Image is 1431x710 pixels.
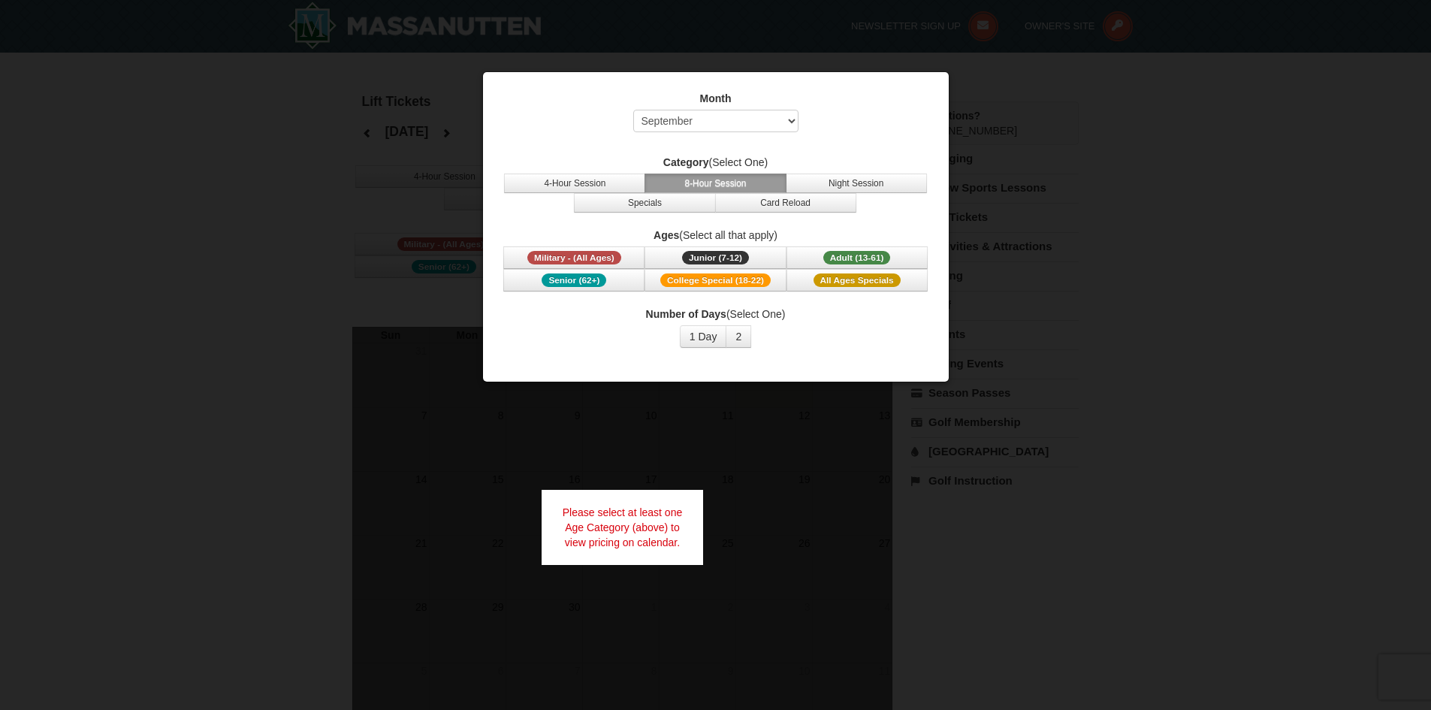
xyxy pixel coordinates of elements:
button: 4-Hour Session [504,174,645,193]
span: Military - (All Ages) [527,251,621,264]
span: College Special (18-22) [660,273,771,287]
button: Military - (All Ages) [503,246,645,269]
button: 1 Day [680,325,727,348]
span: Adult (13-61) [823,251,891,264]
label: (Select One) [502,307,930,322]
button: Adult (13-61) [786,246,928,269]
button: Card Reload [715,193,856,213]
span: Senior (62+) [542,273,606,287]
button: Senior (62+) [503,269,645,292]
label: (Select all that apply) [502,228,930,243]
button: College Special (18-22) [645,269,786,292]
span: All Ages Specials [814,273,901,287]
strong: Ages [654,229,679,241]
strong: Category [663,156,709,168]
strong: Number of Days [646,308,726,320]
button: Specials [574,193,715,213]
strong: Month [700,92,732,104]
button: 2 [726,325,751,348]
button: Junior (7-12) [645,246,786,269]
label: (Select One) [502,155,930,170]
button: All Ages Specials [786,269,928,292]
button: Night Session [786,174,927,193]
div: Please select at least one Age Category (above) to view pricing on calendar. [542,490,704,565]
span: Junior (7-12) [682,251,749,264]
button: 8-Hour Session [645,174,786,193]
